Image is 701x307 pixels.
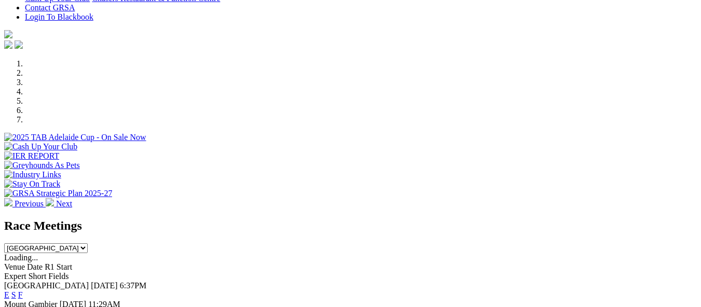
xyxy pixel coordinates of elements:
[27,262,43,271] span: Date
[4,179,60,189] img: Stay On Track
[4,151,59,161] img: IER REPORT
[46,198,54,206] img: chevron-right-pager-white.svg
[4,272,26,281] span: Expert
[46,199,72,208] a: Next
[4,219,697,233] h2: Race Meetings
[15,199,44,208] span: Previous
[4,262,25,271] span: Venue
[48,272,68,281] span: Fields
[4,290,9,299] a: E
[25,12,93,21] a: Login To Blackbook
[4,199,46,208] a: Previous
[4,170,61,179] img: Industry Links
[11,290,16,299] a: S
[18,290,23,299] a: F
[4,161,80,170] img: Greyhounds As Pets
[4,189,112,198] img: GRSA Strategic Plan 2025-27
[91,281,118,290] span: [DATE]
[4,142,77,151] img: Cash Up Your Club
[29,272,47,281] span: Short
[15,40,23,49] img: twitter.svg
[120,281,147,290] span: 6:37PM
[4,281,89,290] span: [GEOGRAPHIC_DATA]
[4,30,12,38] img: logo-grsa-white.png
[4,133,146,142] img: 2025 TAB Adelaide Cup - On Sale Now
[25,3,75,12] a: Contact GRSA
[56,199,72,208] span: Next
[45,262,72,271] span: R1 Start
[4,198,12,206] img: chevron-left-pager-white.svg
[4,253,38,262] span: Loading...
[4,40,12,49] img: facebook.svg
